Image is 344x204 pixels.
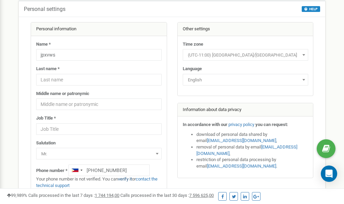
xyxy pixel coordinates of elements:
[95,193,119,198] u: 1 744 194,00
[36,168,68,174] label: Phone number *
[28,193,119,198] span: Calls processed in the last 7 days :
[321,166,337,182] div: Open Intercom Messenger
[178,103,313,117] div: Information about data privacy
[183,66,202,72] label: Language
[189,193,214,198] u: 7 596 625,00
[36,148,162,159] span: Mr.
[7,193,27,198] span: 99,989%
[36,49,162,61] input: Name
[207,138,276,143] a: [EMAIL_ADDRESS][DOMAIN_NAME]
[228,122,254,127] a: privacy policy
[31,22,167,36] div: Personal information
[196,157,308,169] li: restriction of personal data processing by email .
[36,176,162,189] p: Your phone number is not verified. You can or
[196,144,308,157] li: removal of personal data by email ,
[36,115,56,122] label: Job Title *
[196,131,308,144] li: download of personal data shared by email ,
[36,140,56,146] label: Salutation
[36,74,162,85] input: Last name
[178,22,313,36] div: Other settings
[36,91,89,97] label: Middle name or patronymic
[183,122,227,127] strong: In accordance with our
[36,98,162,110] input: Middle name or patronymic
[36,41,51,48] label: Name *
[185,50,306,60] span: (UTC-11:00) Pacific/Midway
[183,41,203,48] label: Time zone
[24,6,65,12] h5: Personal settings
[302,6,320,12] button: HELP
[36,176,158,188] a: contact the technical support
[39,149,159,159] span: Mr.
[36,123,162,135] input: Job Title
[185,75,306,85] span: English
[120,193,214,198] span: Calls processed in the last 30 days :
[255,122,288,127] strong: you can request:
[118,176,132,182] a: verify it
[183,49,308,61] span: (UTC-11:00) Pacific/Midway
[196,144,297,156] a: [EMAIL_ADDRESS][DOMAIN_NAME]
[36,66,60,72] label: Last name *
[207,163,276,169] a: [EMAIL_ADDRESS][DOMAIN_NAME]
[69,165,85,176] div: Telephone country code
[183,74,308,85] span: English
[69,164,150,176] input: +1-800-555-55-55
